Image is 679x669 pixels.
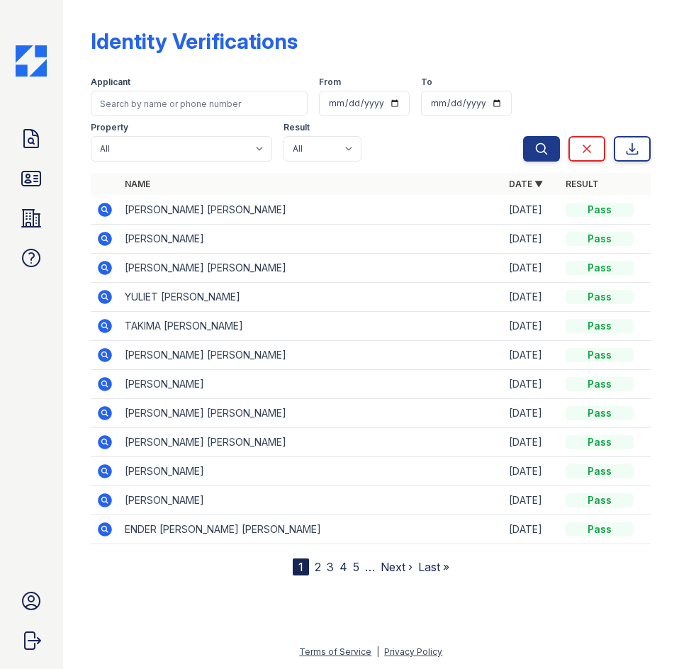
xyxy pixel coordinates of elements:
[503,312,560,341] td: [DATE]
[119,486,503,515] td: [PERSON_NAME]
[503,196,560,225] td: [DATE]
[365,558,375,575] span: …
[119,341,503,370] td: [PERSON_NAME] [PERSON_NAME]
[566,261,634,275] div: Pass
[503,225,560,254] td: [DATE]
[503,254,560,283] td: [DATE]
[125,179,150,189] a: Name
[503,341,560,370] td: [DATE]
[503,428,560,457] td: [DATE]
[503,399,560,428] td: [DATE]
[91,91,308,116] input: Search by name or phone number
[503,457,560,486] td: [DATE]
[339,560,347,574] a: 4
[327,560,334,574] a: 3
[509,179,543,189] a: Date ▼
[566,232,634,246] div: Pass
[119,196,503,225] td: [PERSON_NAME] [PERSON_NAME]
[119,428,503,457] td: [PERSON_NAME] [PERSON_NAME]
[119,399,503,428] td: [PERSON_NAME] [PERSON_NAME]
[293,558,309,575] div: 1
[566,435,634,449] div: Pass
[91,77,130,88] label: Applicant
[119,370,503,399] td: [PERSON_NAME]
[284,122,310,133] label: Result
[16,45,47,77] img: CE_Icon_Blue-c292c112584629df590d857e76928e9f676e5b41ef8f769ba2f05ee15b207248.png
[384,646,442,657] a: Privacy Policy
[566,319,634,333] div: Pass
[91,28,298,54] div: Identity Verifications
[418,560,449,574] a: Last »
[503,515,560,544] td: [DATE]
[319,77,341,88] label: From
[566,179,599,189] a: Result
[566,406,634,420] div: Pass
[421,77,432,88] label: To
[566,493,634,507] div: Pass
[566,522,634,536] div: Pass
[119,457,503,486] td: [PERSON_NAME]
[566,464,634,478] div: Pass
[503,486,560,515] td: [DATE]
[91,122,128,133] label: Property
[566,377,634,391] div: Pass
[119,283,503,312] td: YULIET [PERSON_NAME]
[119,312,503,341] td: TAKIMA [PERSON_NAME]
[119,254,503,283] td: [PERSON_NAME] [PERSON_NAME]
[503,283,560,312] td: [DATE]
[376,646,379,657] div: |
[119,515,503,544] td: ENDER [PERSON_NAME] [PERSON_NAME]
[381,560,413,574] a: Next ›
[566,290,634,304] div: Pass
[353,560,359,574] a: 5
[119,225,503,254] td: [PERSON_NAME]
[503,370,560,399] td: [DATE]
[566,348,634,362] div: Pass
[299,646,371,657] a: Terms of Service
[566,203,634,217] div: Pass
[315,560,321,574] a: 2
